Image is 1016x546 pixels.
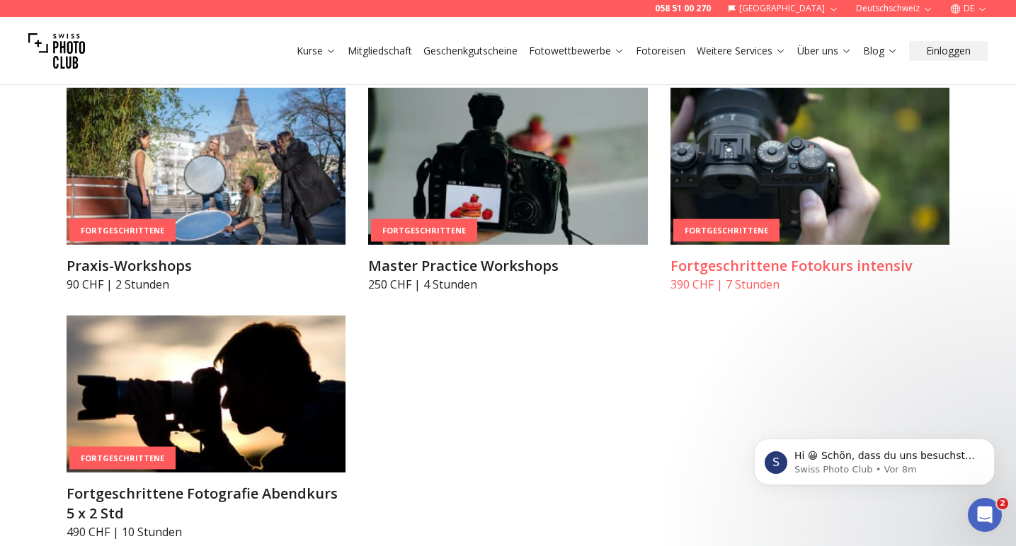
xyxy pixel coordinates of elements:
[523,41,630,61] button: Fotowettbewerbe
[697,44,786,58] a: Weitere Services
[368,276,648,293] p: 250 CHF | 4 Stunden
[67,523,346,540] p: 490 CHF | 10 Stunden
[968,498,1002,532] iframe: Intercom live chat
[348,44,412,58] a: Mitgliedschaft
[423,44,518,58] a: Geschenkgutscheine
[630,41,691,61] button: Fotoreisen
[863,44,898,58] a: Blog
[67,315,346,472] img: Fortgeschrittene Fotografie Abendkurs 5 x 2 Std
[909,41,988,61] button: Einloggen
[673,219,780,242] div: Fortgeschrittene
[67,88,346,245] img: Praxis-Workshops
[418,41,523,61] button: Geschenkgutscheine
[297,44,336,58] a: Kurse
[792,41,857,61] button: Über uns
[655,3,711,14] a: 058 51 00 270
[67,256,346,276] h3: Praxis-Workshops
[368,88,648,245] img: Master Practice Workshops
[69,219,176,242] div: Fortgeschrittene
[291,41,342,61] button: Kurse
[28,23,85,79] img: Swiss photo club
[733,409,1016,508] iframe: Intercom notifications Nachricht
[67,484,346,523] h3: Fortgeschrittene Fotografie Abendkurs 5 x 2 Std
[368,256,648,276] h3: Master Practice Workshops
[857,41,903,61] button: Blog
[342,41,418,61] button: Mitgliedschaft
[636,44,685,58] a: Fotoreisen
[670,88,950,293] a: Fortgeschrittene Fotokurs intensivFortgeschritteneFortgeschrittene Fotokurs intensiv390 CHF | 7 S...
[67,315,346,540] a: Fortgeschrittene Fotografie Abendkurs 5 x 2 StdFortgeschritteneFortgeschrittene Fotografie Abendk...
[670,256,950,276] h3: Fortgeschrittene Fotokurs intensiv
[371,219,477,242] div: Fortgeschrittene
[368,88,648,293] a: Master Practice WorkshopsFortgeschritteneMaster Practice Workshops250 CHF | 4 Stunden
[997,498,1008,509] span: 2
[670,276,950,293] p: 390 CHF | 7 Stunden
[691,41,792,61] button: Weitere Services
[67,88,346,293] a: Praxis-WorkshopsFortgeschrittenePraxis-Workshops90 CHF | 2 Stunden
[529,44,624,58] a: Fotowettbewerbe
[67,276,346,293] p: 90 CHF | 2 Stunden
[670,88,950,245] img: Fortgeschrittene Fotokurs intensiv
[69,446,176,470] div: Fortgeschrittene
[797,44,852,58] a: Über uns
